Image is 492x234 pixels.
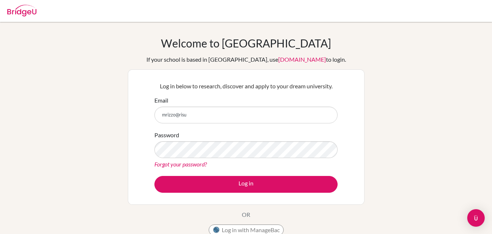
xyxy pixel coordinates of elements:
a: Forgot your password? [154,161,207,168]
label: Password [154,131,179,139]
p: Log in below to research, discover and apply to your dream university. [154,82,338,91]
label: Email [154,96,168,105]
p: OR [242,210,250,219]
img: Bridge-U [7,5,36,16]
div: If your school is based in [GEOGRAPHIC_DATA], use to login. [146,55,346,64]
div: Open Intercom Messenger [467,209,485,227]
h1: Welcome to [GEOGRAPHIC_DATA] [161,37,331,50]
button: Log in [154,176,338,193]
a: [DOMAIN_NAME] [278,56,326,63]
